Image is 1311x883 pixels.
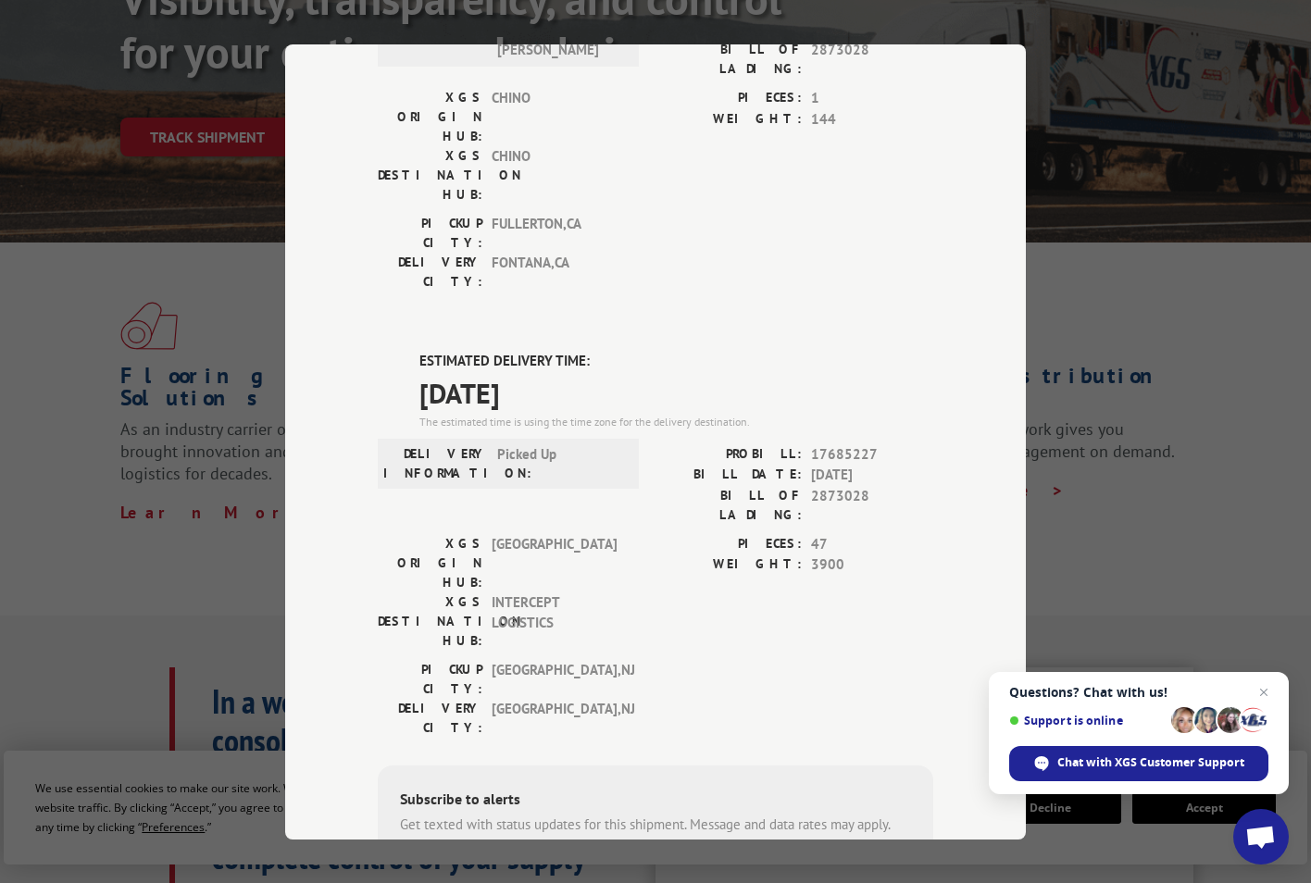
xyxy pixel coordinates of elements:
span: Close chat [1253,681,1275,703]
label: BILL OF LADING: [655,485,802,524]
label: ESTIMATED DELIVERY TIME: [419,351,933,372]
span: 17685227 [811,443,933,465]
span: FONTANA , CA [492,253,617,292]
label: PICKUP CITY: [378,214,482,253]
span: Picked Up [497,443,622,482]
label: DELIVERY CITY: [378,698,482,737]
div: Chat with XGS Customer Support [1009,746,1268,781]
div: Open chat [1233,809,1289,864]
label: XGS ORIGIN HUB: [378,533,482,591]
div: Get texted with status updates for this shipment. Message and data rates may apply. Message frequ... [400,814,911,855]
span: 47 [811,533,933,554]
label: DELIVERY CITY: [378,253,482,292]
span: 2873028 [811,40,933,79]
span: [GEOGRAPHIC_DATA] [492,533,617,591]
label: DELIVERY INFORMATION: [383,443,488,482]
div: The estimated time is using the time zone for the delivery destination. [419,413,933,429]
label: WEIGHT: [655,108,802,130]
label: PICKUP CITY: [378,659,482,698]
span: FULLERTON , CA [492,214,617,253]
span: 1 [811,88,933,109]
label: BILL DATE: [655,465,802,486]
label: PIECES: [655,88,802,109]
span: Questions? Chat with us! [1009,685,1268,700]
label: XGS ORIGIN HUB: [378,88,482,146]
span: 2873028 [811,485,933,524]
span: [DATE] [811,465,933,486]
span: INTERCEPT LOGISTICS [492,591,617,650]
span: [DATE] [419,371,933,413]
span: [GEOGRAPHIC_DATA] , NJ [492,698,617,737]
span: CHINO [492,146,617,205]
span: [GEOGRAPHIC_DATA] , NJ [492,659,617,698]
label: BILL OF LADING: [655,40,802,79]
div: Subscribe to alerts [400,787,911,814]
label: PIECES: [655,533,802,554]
label: XGS DESTINATION HUB: [378,591,482,650]
span: CHINO [492,88,617,146]
label: XGS DESTINATION HUB: [378,146,482,205]
label: PROBILL: [655,443,802,465]
span: 3900 [811,554,933,576]
span: 144 [811,108,933,130]
span: Support is online [1009,714,1165,728]
label: WEIGHT: [655,554,802,576]
span: Chat with XGS Customer Support [1057,754,1244,771]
